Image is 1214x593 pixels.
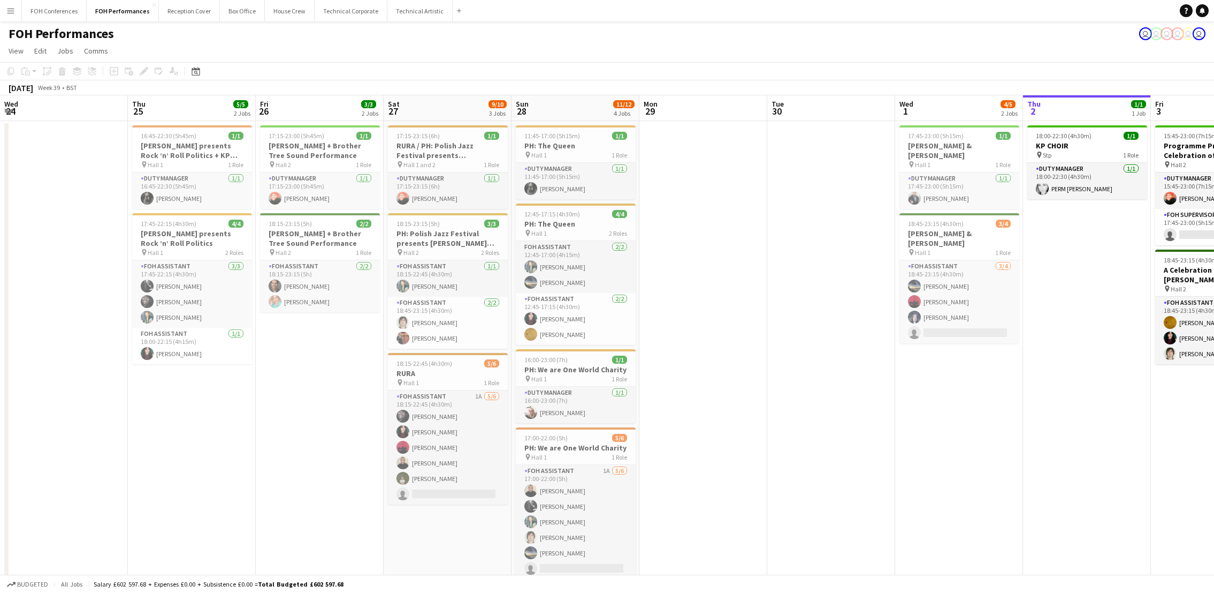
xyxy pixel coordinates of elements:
[57,46,73,56] span: Jobs
[35,84,62,92] span: Week 39
[132,229,252,248] h3: [PERSON_NAME] presents Rock ‘n’ Roll Politics
[315,1,387,21] button: Technical Corporate
[132,99,146,109] span: Thu
[132,328,252,364] app-card-role: FOH Assistant1/118:00-22:15 (4h15m)[PERSON_NAME]
[260,213,380,312] app-job-card: 18:15-23:15 (5h)2/2[PERSON_NAME] + Brother Tree Sound Performance Hall 21 RoleFOH Assistant2/218:...
[516,349,636,423] div: 16:00-23:00 (7h)1/1PH: We are One World Charity Hall 11 RoleDuty Manager1/116:00-23:00 (7h)[PERSO...
[1027,141,1147,151] h3: KP CHOIR
[260,125,380,209] app-job-card: 17:15-23:00 (5h45m)1/1[PERSON_NAME] + Brother Tree Sound Performance Hall 21 RoleDuty Manager1/11...
[1026,105,1041,117] span: 2
[524,356,568,364] span: 16:00-23:00 (7h)
[612,375,627,383] span: 1 Role
[132,260,252,328] app-card-role: FOH Assistant3/317:45-22:15 (4h30m)[PERSON_NAME][PERSON_NAME][PERSON_NAME]
[484,132,499,140] span: 1/1
[1027,125,1147,199] app-job-card: 18:00-22:30 (4h30m)1/1KP CHOIR Stp1 RoleDuty Manager1/118:00-22:30 (4h30m)PERM [PERSON_NAME]
[1154,105,1164,117] span: 3
[148,249,163,257] span: Hall 1
[276,249,291,257] span: Hall 2
[53,44,78,58] a: Jobs
[899,99,913,109] span: Wed
[388,297,508,349] app-card-role: FOH Assistant2/218:45-23:15 (4h30m)[PERSON_NAME][PERSON_NAME]
[22,1,87,21] button: FOH Conferences
[4,44,28,58] a: View
[516,125,636,199] app-job-card: 11:45-17:00 (5h15m)1/1PH: The Queen Hall 11 RoleDuty Manager1/111:45-17:00 (5h15m)[PERSON_NAME]
[132,213,252,364] app-job-card: 17:45-22:15 (4h30m)4/4[PERSON_NAME] presents Rock ‘n’ Roll Politics Hall 12 RolesFOH Assistant3/3...
[403,379,419,387] span: Hall 1
[396,220,440,228] span: 18:15-23:15 (5h)
[132,172,252,209] app-card-role: Duty Manager1/116:45-22:30 (5h45m)[PERSON_NAME]
[9,26,114,42] h1: FOH Performances
[915,161,930,169] span: Hall 1
[770,105,784,117] span: 30
[388,141,508,160] h3: RURA / PH: Polish Jazz Festival presents [PERSON_NAME] Quintet
[1171,27,1184,40] app-user-avatar: Visitor Services
[356,132,371,140] span: 1/1
[4,99,18,109] span: Wed
[258,580,343,588] span: Total Budgeted £602 597.68
[613,100,635,108] span: 11/12
[17,581,48,588] span: Budgeted
[614,109,634,117] div: 4 Jobs
[1131,100,1146,108] span: 1/1
[388,213,508,349] app-job-card: 18:15-23:15 (5h)3/3PH: Polish Jazz Festival presents [PERSON_NAME] Quintet Hall 22 RolesFOH Assis...
[1027,99,1041,109] span: Thu
[1171,285,1186,293] span: Hall 2
[524,210,580,218] span: 12:45-17:15 (4h30m)
[516,204,636,345] app-job-card: 12:45-17:15 (4h30m)4/4PH: The Queen Hall 12 RolesFOH Assistant2/212:45-17:00 (4h15m)[PERSON_NAME]...
[94,580,343,588] div: Salary £602 597.68 + Expenses £0.00 + Subsistence £0.00 =
[141,220,196,228] span: 17:45-22:15 (4h30m)
[612,356,627,364] span: 1/1
[1193,27,1205,40] app-user-avatar: Visitor Services
[388,125,508,209] div: 17:15-23:15 (6h)1/1RURA / PH: Polish Jazz Festival presents [PERSON_NAME] Quintet Hall 1 and 21 R...
[772,99,784,109] span: Tue
[899,125,1019,209] app-job-card: 17:45-23:00 (5h15m)1/1[PERSON_NAME] & [PERSON_NAME] Hall 11 RoleDuty Manager1/117:45-23:00 (5h15m...
[524,132,580,140] span: 11:45-17:00 (5h15m)
[388,369,508,378] h3: RURA
[84,46,108,56] span: Comms
[488,100,507,108] span: 9/10
[396,132,440,140] span: 17:15-23:15 (6h)
[59,580,85,588] span: All jobs
[260,172,380,209] app-card-role: Duty Manager1/117:15-23:00 (5h45m)[PERSON_NAME]
[159,1,220,21] button: Reception Cover
[516,365,636,374] h3: PH: We are One World Charity
[9,82,33,93] div: [DATE]
[265,1,315,21] button: House Crew
[516,293,636,345] app-card-role: FOH Assistant2/212:45-17:15 (4h30m)[PERSON_NAME][PERSON_NAME]
[5,579,50,590] button: Budgeted
[228,161,243,169] span: 1 Role
[258,105,269,117] span: 26
[34,46,47,56] span: Edit
[484,220,499,228] span: 3/3
[388,99,400,109] span: Sat
[356,161,371,169] span: 1 Role
[484,359,499,367] span: 5/6
[524,434,568,442] span: 17:00-22:00 (5h)
[642,105,658,117] span: 29
[612,132,627,140] span: 1/1
[3,105,18,117] span: 24
[260,260,380,312] app-card-role: FOH Assistant2/218:15-23:15 (5h)[PERSON_NAME][PERSON_NAME]
[131,105,146,117] span: 25
[1001,109,1018,117] div: 2 Jobs
[1001,100,1016,108] span: 4/5
[995,249,1011,257] span: 1 Role
[1150,27,1163,40] app-user-avatar: Visitor Services
[80,44,112,58] a: Comms
[612,453,627,461] span: 1 Role
[531,229,547,237] span: Hall 1
[516,387,636,423] app-card-role: Duty Manager1/116:00-23:00 (7h)[PERSON_NAME]
[388,353,508,505] div: 18:15-22:45 (4h30m)5/6RURA Hall 11 RoleFOH Assistant1A5/618:15-22:45 (4h30m)[PERSON_NAME][PERSON_...
[234,109,250,117] div: 2 Jobs
[899,213,1019,343] app-job-card: 18:45-23:15 (4h30m)3/4[PERSON_NAME] & [PERSON_NAME] Hall 11 RoleFOH Assistant3/418:45-23:15 (4h30...
[612,151,627,159] span: 1 Role
[1182,27,1195,40] app-user-avatar: Visitor Services
[132,125,252,209] app-job-card: 16:45-22:30 (5h45m)1/1[PERSON_NAME] presents Rock ‘n’ Roll Politics + KP Choir Hall 11 RoleDuty M...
